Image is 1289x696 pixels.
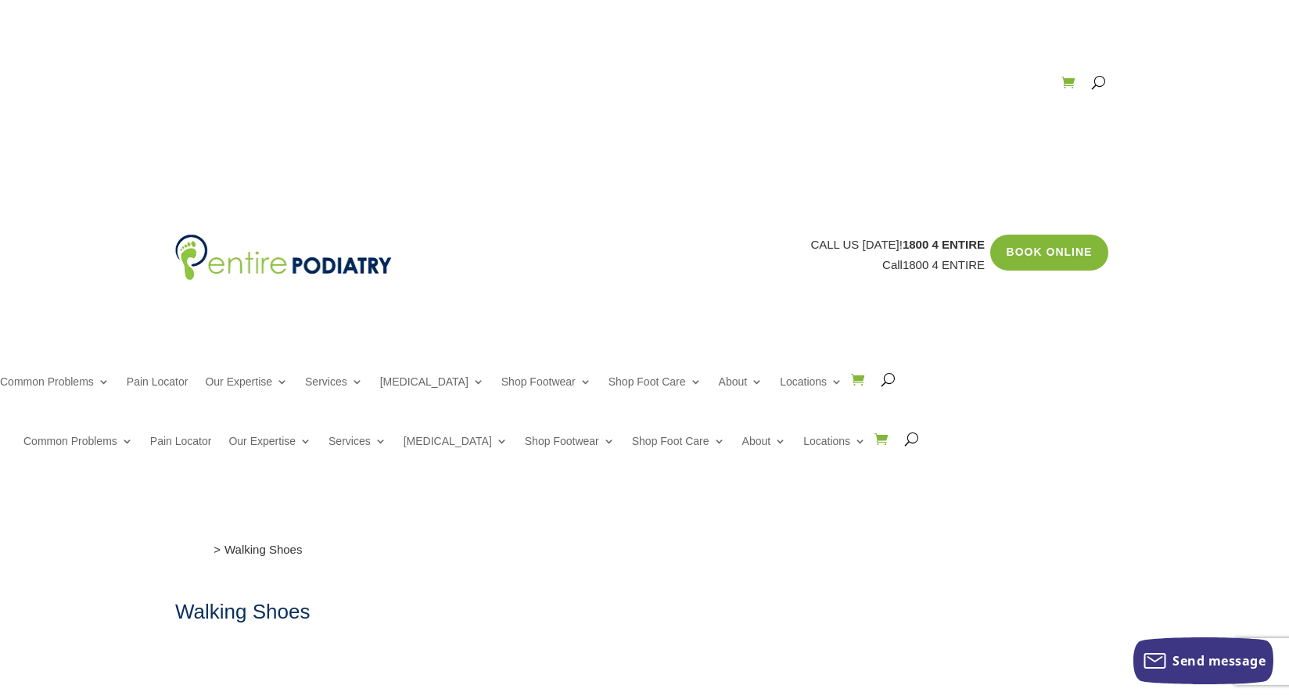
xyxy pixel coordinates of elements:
[175,235,392,280] img: logo (1)
[150,436,212,469] a: Pain Locator
[609,376,702,410] a: Shop Foot Care
[803,436,866,469] a: Locations
[224,543,303,556] span: Walking Shoes
[719,376,763,410] a: About
[1133,637,1273,684] button: Send message
[175,540,1114,572] nav: breadcrumb
[404,436,508,469] a: [MEDICAL_DATA]
[23,436,133,469] a: Common Problems
[501,376,591,410] a: Shop Footwear
[525,436,615,469] a: Shop Footwear
[175,597,1114,633] h1: Walking Shoes
[392,235,985,255] p: CALL US [DATE]!
[127,376,189,410] a: Pain Locator
[380,376,484,410] a: [MEDICAL_DATA]
[632,436,725,469] a: Shop Foot Care
[903,238,985,251] span: 1800 4 ENTIRE
[392,255,985,275] p: Call
[228,436,311,469] a: Our Expertise
[205,376,288,410] a: Our Expertise
[305,376,363,410] a: Services
[780,376,842,410] a: Locations
[990,235,1109,271] a: Book Online
[999,77,1053,94] a: Contact Us
[1172,652,1266,669] span: Send message
[175,543,206,556] a: Home
[329,436,386,469] a: Services
[903,258,985,271] a: 1800 4 ENTIRE
[742,436,787,469] a: About
[175,269,392,282] a: Entire Podiatry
